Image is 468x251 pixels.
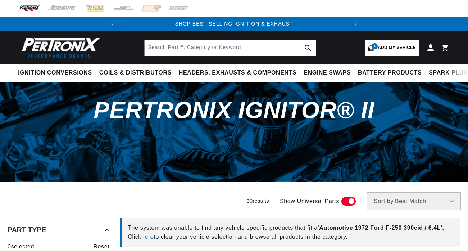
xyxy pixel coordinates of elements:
[99,69,172,77] span: Coils & Distributors
[367,192,461,210] select: Sort by
[141,234,154,240] a: here
[18,64,96,81] summary: Ignition Conversions
[175,21,293,27] a: SHOP BEST SELLING IGNITION & EXHAUST
[120,218,460,247] div: The system was unable to find any vehicle specific products that fit a Click to clear your vehicl...
[365,40,419,56] a: 1Add my vehicle
[378,44,416,51] span: Add my vehicle
[119,20,348,28] div: 1 of 2
[18,35,101,60] img: Pertronix
[300,40,316,56] button: search button
[300,64,354,81] summary: Engine Swaps
[280,197,339,206] span: Show Universal Parts
[318,225,444,231] span: ' Automotive 1972 Ford F-250 390cid / 6.4L '.
[96,64,175,81] summary: Coils & Distributors
[179,69,296,77] span: Headers, Exhausts & Components
[374,198,394,204] span: Sort by
[18,69,92,77] span: Ignition Conversions
[304,69,351,77] span: Engine Swaps
[372,43,378,49] span: 1
[247,198,269,204] span: 30 results
[119,20,348,28] div: Announcement
[94,97,374,123] span: PerTronix Ignitor® II
[349,17,363,31] button: Translation missing: en.sections.announcements.next_announcement
[175,64,300,81] summary: Headers, Exhausts & Components
[358,69,422,77] span: Battery Products
[105,17,119,31] button: Translation missing: en.sections.announcements.previous_announcement
[145,40,316,56] input: Search Part #, Category or Keyword
[354,64,425,81] summary: Battery Products
[8,226,46,233] span: Part Type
